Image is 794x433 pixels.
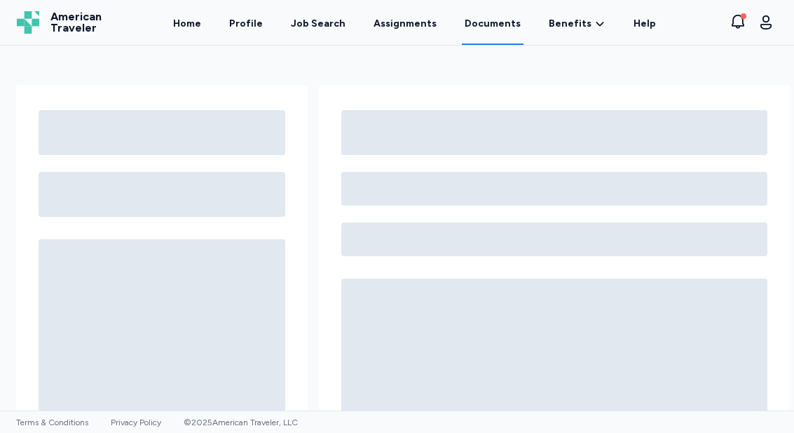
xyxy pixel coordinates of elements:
[549,17,605,31] a: Benefits
[549,17,591,31] span: Benefits
[17,11,39,34] img: Logo
[111,418,161,427] a: Privacy Policy
[184,418,298,427] span: © 2025 American Traveler, LLC
[50,11,102,34] span: American Traveler
[462,1,523,45] a: Documents
[291,17,345,31] div: Job Search
[16,418,88,427] a: Terms & Conditions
